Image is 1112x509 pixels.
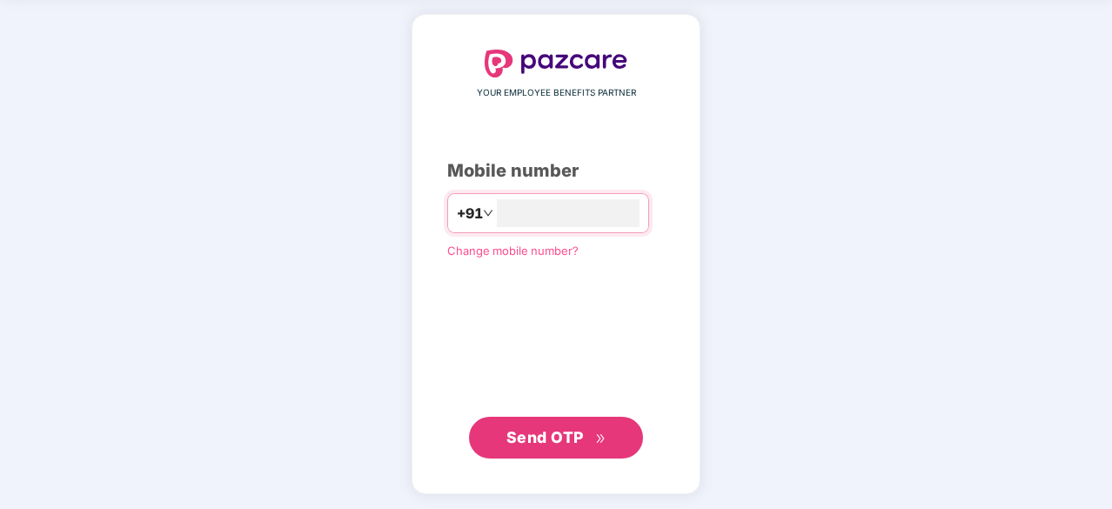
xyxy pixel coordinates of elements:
[447,157,665,184] div: Mobile number
[506,428,584,446] span: Send OTP
[477,86,636,100] span: YOUR EMPLOYEE BENEFITS PARTNER
[595,433,606,445] span: double-right
[483,208,493,218] span: down
[447,244,579,258] a: Change mobile number?
[469,417,643,459] button: Send OTPdouble-right
[485,50,627,77] img: logo
[457,203,483,224] span: +91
